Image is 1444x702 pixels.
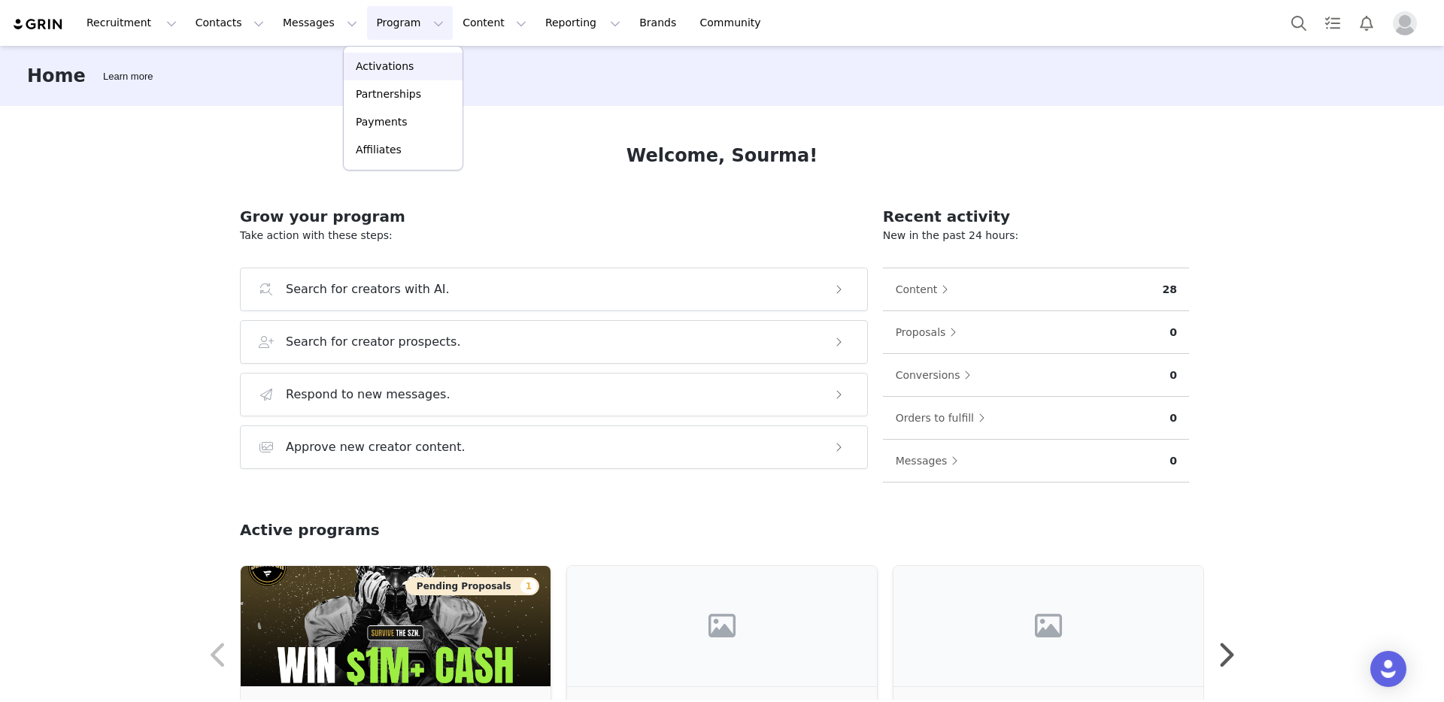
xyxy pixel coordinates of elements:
p: Partnerships [356,86,421,102]
button: Respond to new messages. [240,373,868,416]
p: Activations [356,59,414,74]
a: Tasks [1316,6,1349,40]
button: Approve new creator content. [240,425,868,469]
button: Notifications [1350,6,1383,40]
button: Profile [1384,11,1432,35]
h3: Respond to new messages. [286,386,450,404]
button: Program [367,6,453,40]
h2: Active programs [240,519,380,541]
button: Messages [274,6,366,40]
p: Payments [356,114,408,130]
button: Content [454,6,535,40]
button: Contacts [187,6,273,40]
button: Search [1282,6,1315,40]
p: Affiliates [356,142,402,158]
h2: Grow your program [240,205,868,228]
div: Tooltip anchor [100,69,156,84]
button: Messages [895,449,966,473]
h3: Home [27,62,86,89]
h3: Search for creators with AI. [286,280,450,298]
button: Recruitment [77,6,186,40]
img: placeholder-profile.jpg [1393,11,1417,35]
div: Open Intercom Messenger [1370,651,1406,687]
a: Brands [630,6,690,40]
button: Reporting [536,6,629,40]
button: Search for creators with AI. [240,268,868,311]
img: 04499dfc-7fd3-45e5-bf30-ffbfdb986851.png [241,566,551,686]
p: 28 [1163,282,1177,298]
h2: Recent activity [883,205,1189,228]
button: Content [895,277,957,301]
button: Conversions [895,363,979,387]
p: Take action with these steps: [240,228,868,244]
button: Search for creator prospects. [240,320,868,364]
p: 0 [1169,325,1177,340]
p: 0 [1169,410,1177,426]
button: Pending Proposals1 [405,577,539,595]
img: grin logo [12,17,65,32]
a: Community [691,6,777,40]
button: Orders to fulfill [895,406,993,430]
p: New in the past 24 hours: [883,228,1189,244]
p: 0 [1169,368,1177,383]
h3: Search for creator prospects. [286,333,461,351]
p: 0 [1169,453,1177,469]
h1: Welcome, Sourma! [626,142,818,169]
h3: Approve new creator content. [286,438,466,456]
button: Proposals [895,320,965,344]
